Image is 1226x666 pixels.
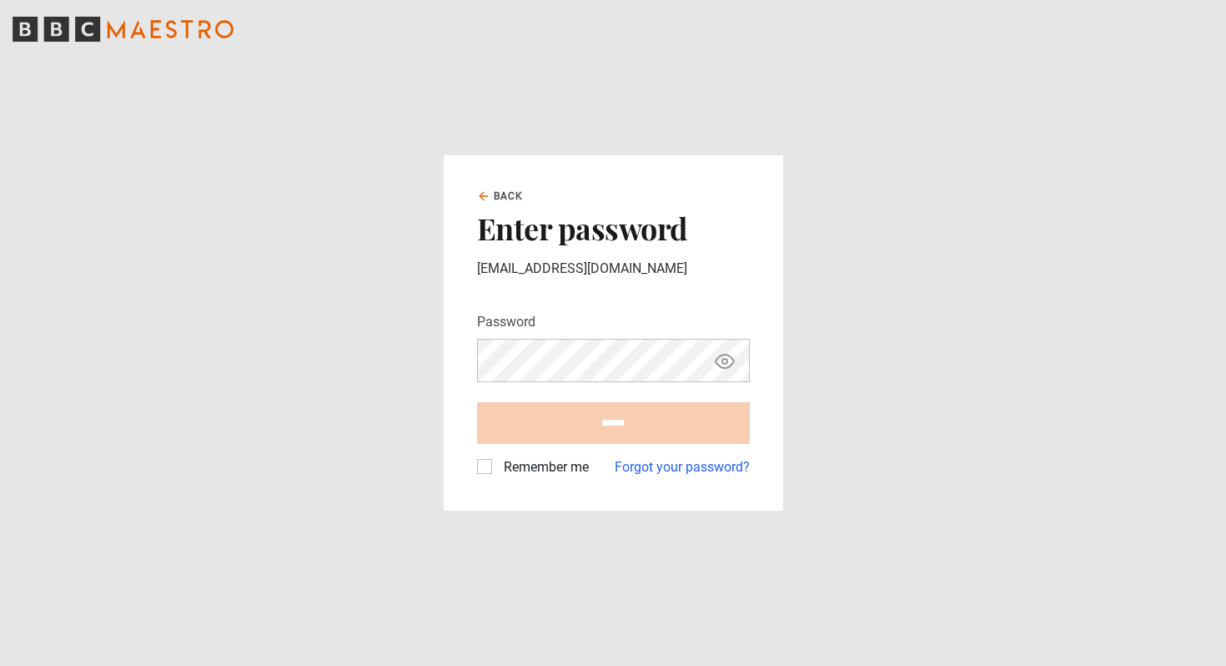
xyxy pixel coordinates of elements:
[497,457,589,477] label: Remember me
[477,312,535,332] label: Password
[615,457,750,477] a: Forgot your password?
[477,189,524,204] a: Back
[711,346,739,376] button: Show password
[477,259,750,279] p: [EMAIL_ADDRESS][DOMAIN_NAME]
[494,189,524,204] span: Back
[477,210,750,245] h2: Enter password
[13,17,234,42] svg: BBC Maestro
